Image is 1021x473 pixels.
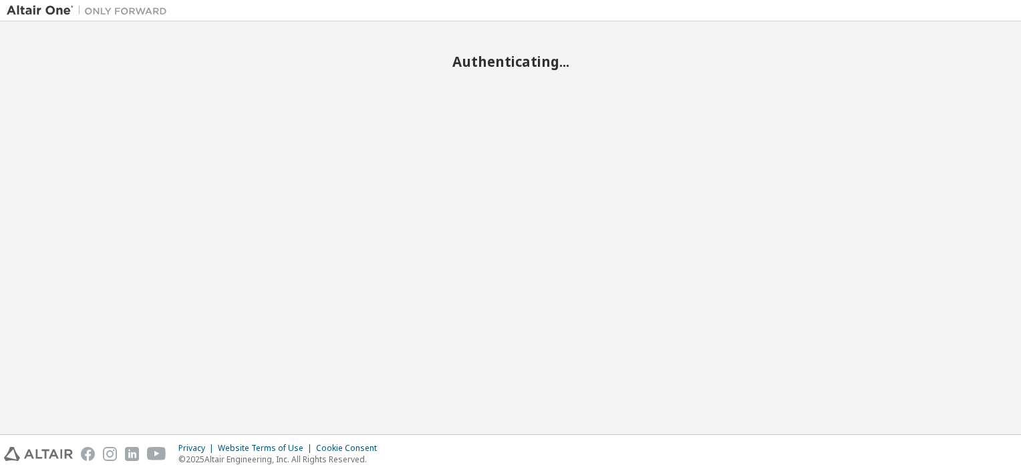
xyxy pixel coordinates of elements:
[178,443,218,454] div: Privacy
[81,447,95,461] img: facebook.svg
[218,443,316,454] div: Website Terms of Use
[178,454,385,465] p: © 2025 Altair Engineering, Inc. All Rights Reserved.
[125,447,139,461] img: linkedin.svg
[147,447,166,461] img: youtube.svg
[103,447,117,461] img: instagram.svg
[7,4,174,17] img: Altair One
[316,443,385,454] div: Cookie Consent
[7,53,1014,70] h2: Authenticating...
[4,447,73,461] img: altair_logo.svg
